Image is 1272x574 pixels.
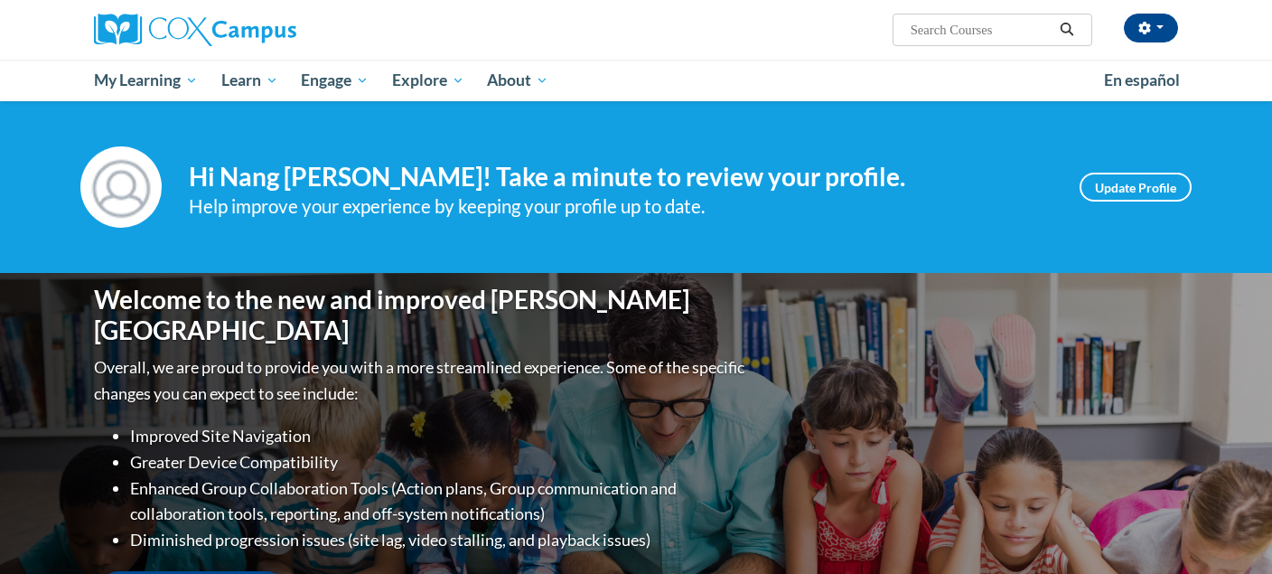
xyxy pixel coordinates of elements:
a: About [476,60,561,101]
span: Explore [392,70,464,91]
a: En español [1092,61,1192,99]
li: Diminished progression issues (site lag, video stalling, and playback issues) [130,527,749,553]
div: Main menu [67,60,1205,101]
span: En español [1104,71,1180,89]
h4: Hi Nang [PERSON_NAME]! Take a minute to review your profile. [189,162,1052,193]
li: Improved Site Navigation [130,423,749,449]
h1: Welcome to the new and improved [PERSON_NAME][GEOGRAPHIC_DATA] [94,285,749,345]
span: About [487,70,548,91]
a: Update Profile [1080,173,1192,202]
button: Account Settings [1124,14,1178,42]
a: Explore [380,60,476,101]
a: Engage [289,60,380,101]
span: My Learning [94,70,198,91]
a: Cox Campus [94,14,437,46]
img: Cox Campus [94,14,296,46]
input: Search Courses [909,19,1053,41]
p: Overall, we are proud to provide you with a more streamlined experience. Some of the specific cha... [94,354,749,407]
li: Greater Device Compatibility [130,449,749,475]
span: Learn [221,70,278,91]
img: Profile Image [80,146,162,228]
span: Engage [301,70,369,91]
div: Help improve your experience by keeping your profile up to date. [189,192,1052,221]
iframe: Button to launch messaging window [1200,502,1258,560]
a: Learn [210,60,290,101]
li: Enhanced Group Collaboration Tools (Action plans, Group communication and collaboration tools, re... [130,475,749,528]
button: Search [1053,19,1080,41]
a: My Learning [82,60,210,101]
